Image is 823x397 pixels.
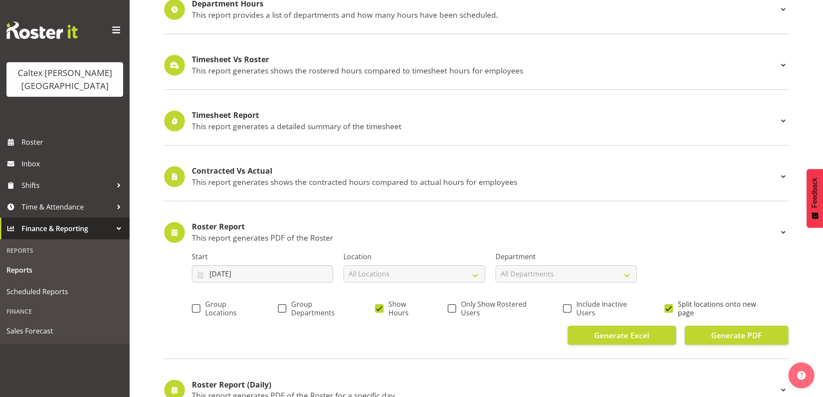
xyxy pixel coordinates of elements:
span: Time & Attendance [22,200,112,213]
div: Timesheet Report This report generates a detailed summary of the timesheet [164,111,788,131]
span: Feedback [811,178,819,208]
h4: Timesheet Report [192,111,778,120]
span: Inbox [22,157,125,170]
span: Show Hours [384,300,423,317]
h4: Roster Report [192,222,778,231]
p: This report generates a detailed summary of the timesheet [192,121,778,131]
div: Finance [2,302,127,320]
a: Reports [2,259,127,281]
h4: Contracted Vs Actual [192,167,778,175]
span: Split locations onto new page [673,300,764,317]
p: This report generates shows the contracted hours compared to actual hours for employees [192,177,778,187]
button: Generate PDF [685,326,788,345]
div: Caltex [PERSON_NAME][GEOGRAPHIC_DATA] [15,67,114,92]
button: Generate Excel [568,326,676,345]
p: This report generates shows the rostered hours compared to timesheet hours for employees [192,66,778,75]
label: Location [343,251,485,262]
span: Include Inactive Users [572,300,640,317]
h4: Timesheet Vs Roster [192,55,778,64]
a: Sales Forecast [2,320,127,342]
span: Scheduled Reports [6,285,123,298]
label: Department [496,251,637,262]
h4: Roster Report (Daily) [192,381,778,389]
img: help-xxl-2.png [797,371,806,380]
div: Contracted Vs Actual This report generates shows the contracted hours compared to actual hours fo... [164,166,788,187]
span: Generate PDF [711,330,762,341]
span: Finance & Reporting [22,222,112,235]
span: Reports [6,264,123,276]
div: Reports [2,241,127,259]
label: Start [192,251,333,262]
a: Scheduled Reports [2,281,127,302]
span: Sales Forecast [6,324,123,337]
div: Timesheet Vs Roster This report generates shows the rostered hours compared to timesheet hours fo... [164,55,788,76]
img: Rosterit website logo [6,22,78,39]
span: Shifts [22,179,112,192]
span: Roster [22,136,125,149]
span: Group Departments [286,300,351,317]
button: Feedback - Show survey [807,169,823,228]
p: This report provides a list of departments and how many hours have been scheduled. [192,10,778,19]
span: Group Locations [200,300,254,317]
div: Roster Report This report generates PDF of the Roster [164,222,788,243]
input: Click to select... [192,265,333,283]
p: This report generates PDF of the Roster [192,233,778,242]
span: Generate Excel [594,330,649,341]
span: Only Show Rostered Users [456,300,539,317]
